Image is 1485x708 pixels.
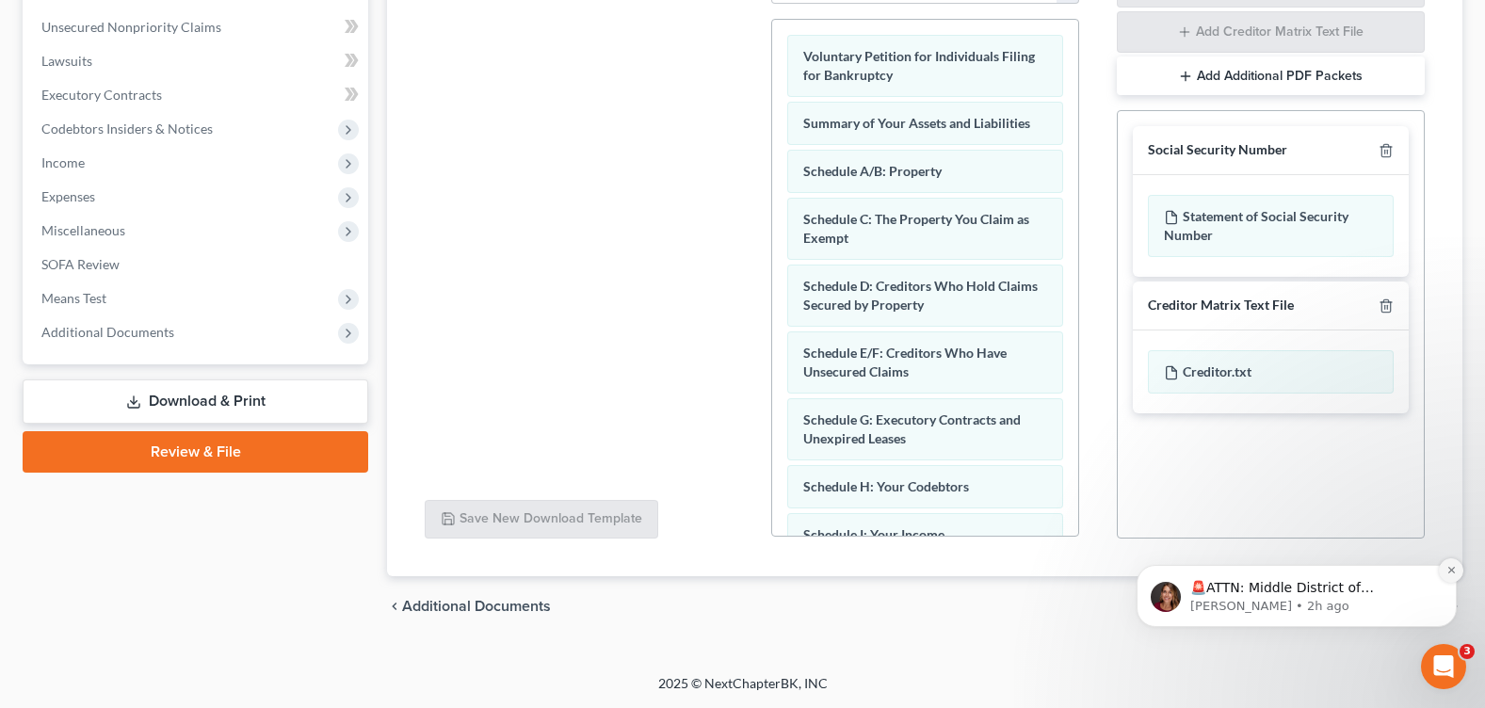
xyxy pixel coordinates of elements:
span: 3 [1460,644,1475,659]
div: Creditor Matrix Text File [1148,297,1294,314]
a: Lawsuits [26,44,368,78]
span: Miscellaneous [41,222,125,238]
span: SOFA Review [41,256,120,272]
p: 🚨ATTN: Middle District of [US_STATE] The court has added a new Credit Counseling Field that we ne... [82,133,325,152]
iframe: Intercom live chat [1421,644,1466,689]
div: 2025 © NextChapterBK, INC [206,674,1280,708]
span: Codebtors Insiders & Notices [41,121,213,137]
span: Schedule E/F: Creditors Who Have Unsecured Claims [803,345,1007,379]
a: Unsecured Nonpriority Claims [26,10,368,44]
iframe: Intercom notifications message [1108,446,1485,657]
span: Schedule G: Executory Contracts and Unexpired Leases [803,411,1021,446]
span: Expenses [41,188,95,204]
div: Social Security Number [1148,141,1287,159]
span: Unsecured Nonpriority Claims [41,19,221,35]
span: Schedule A/B: Property [803,163,942,179]
button: Add Additional PDF Packets [1117,56,1425,96]
span: Schedule I: Your Income [803,526,944,542]
span: Income [41,154,85,170]
a: Executory Contracts [26,78,368,112]
a: Review & File [23,431,368,473]
span: Voluntary Petition for Individuals Filing for Bankruptcy [803,48,1035,83]
button: Dismiss notification [331,112,355,137]
span: Schedule D: Creditors Who Hold Claims Secured by Property [803,278,1038,313]
img: Profile image for Katie [42,136,73,166]
a: chevron_left Additional Documents [387,599,551,614]
button: Add Creditor Matrix Text File [1117,11,1425,53]
div: Statement of Social Security Number [1148,195,1394,257]
span: Lawsuits [41,53,92,69]
i: chevron_left [387,599,402,614]
button: Save New Download Template [425,500,658,539]
span: Means Test [41,290,106,306]
span: Additional Documents [402,599,551,614]
span: Schedule C: The Property You Claim as Exempt [803,211,1029,246]
div: message notification from Katie, 2h ago. 🚨ATTN: Middle District of Florida The court has added a ... [28,119,348,181]
span: Schedule H: Your Codebtors [803,478,969,494]
a: SOFA Review [26,248,368,282]
div: Creditor.txt [1148,350,1394,394]
span: Additional Documents [41,324,174,340]
span: Executory Contracts [41,87,162,103]
span: Summary of Your Assets and Liabilities [803,115,1030,131]
p: Message from Katie, sent 2h ago [82,152,325,169]
a: Download & Print [23,379,368,424]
